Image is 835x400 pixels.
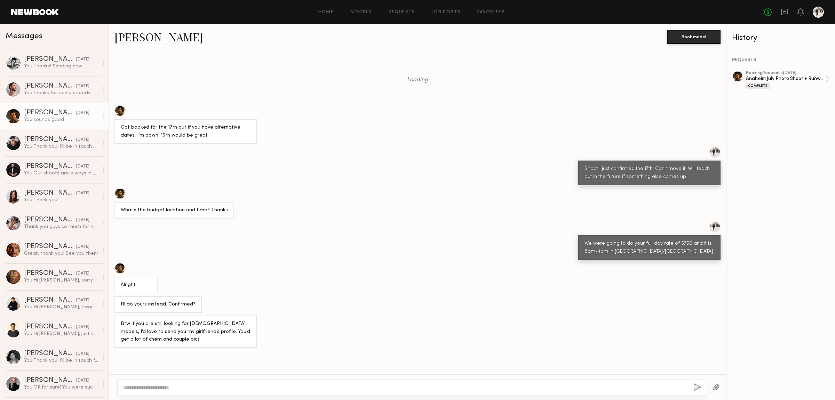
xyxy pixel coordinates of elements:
[76,83,89,90] div: [DATE]
[24,223,98,230] div: Thank you guys so much for having me. Was such a fun day!
[350,10,372,15] a: Models
[389,10,415,15] a: Requests
[477,10,505,15] a: Favorites
[746,75,825,82] div: Anaheim July Photo Shoot + Runway
[24,63,98,70] div: You: Thanks! Sending now
[24,190,76,197] div: [PERSON_NAME]
[584,240,714,256] div: We were going to do your full day rate of $750 and it is 8am-4pm in [GEOGRAPHIC_DATA]/[GEOGRAPHIC...
[121,301,196,309] div: I’ll do yours instead. Confirmed?
[24,170,98,177] div: You: Our shoots are always in SoCal so SoCal is ideal but if their rate is reasonable and they ca...
[24,350,76,357] div: [PERSON_NAME]
[732,34,829,42] div: History
[76,297,89,304] div: [DATE]
[667,30,721,44] button: Book model
[24,277,98,284] div: You: Hi [PERSON_NAME], sorry I forgot to cancel the booking after the product fitting did not wor...
[432,10,461,15] a: Job Posts
[24,377,76,384] div: [PERSON_NAME]
[76,110,89,116] div: [DATE]
[121,281,151,289] div: Alright
[24,56,76,63] div: [PERSON_NAME]
[76,217,89,223] div: [DATE]
[584,165,714,181] div: Shoot I just confirmed the 17th. Can't move it. Will teach out in the future if something else co...
[114,29,203,44] a: [PERSON_NAME]
[76,190,89,197] div: [DATE]
[121,206,228,214] div: What’s the budget location and time? Thanks
[24,250,98,257] div: Great, thank you! See you then!
[24,83,76,90] div: [PERSON_NAME]
[76,324,89,330] div: [DATE]
[24,384,98,391] div: You: OK for sure! You were such a professional, it was wonderful to work with you!
[407,77,428,83] span: Loading
[24,116,98,123] div: You: sounds good
[76,377,89,384] div: [DATE]
[24,109,76,116] div: [PERSON_NAME]
[746,71,825,75] div: booking Request • [DATE]
[24,357,98,364] div: You: Thank you! I'll be in touch for future shoots!
[6,32,42,40] span: Messages
[24,136,76,143] div: [PERSON_NAME]
[318,10,334,15] a: Home
[76,351,89,357] div: [DATE]
[24,197,98,203] div: You: Thank you!!
[24,90,98,96] div: You: thanks for being speedy!
[121,320,250,344] div: Btw if you are still looking for [DEMOGRAPHIC_DATA] models, I’d love to send you my girlfriend’s ...
[76,244,89,250] div: [DATE]
[746,71,829,89] a: bookingRequest •[DATE]Anaheim July Photo Shoot + RunwayComplete
[24,304,98,310] div: You: Hi [PERSON_NAME], I work for a men's suit company and we are planning a shoot. Can you pleas...
[24,163,76,170] div: [PERSON_NAME]
[24,324,76,330] div: [PERSON_NAME]
[24,330,98,337] div: You: Hi [PERSON_NAME], just checking in to see if you got my message about our prom shoot, we'd l...
[24,297,76,304] div: [PERSON_NAME]
[24,143,98,150] div: You: Thank you! I'll be in touch shortly about [MEDICAL_DATA]
[76,163,89,170] div: [DATE]
[76,56,89,63] div: [DATE]
[732,58,829,63] div: REQUESTS
[76,137,89,143] div: [DATE]
[24,243,76,250] div: [PERSON_NAME]
[667,33,721,39] a: Book model
[121,124,250,140] div: Got booked for the 17th but if you have alternative dates, I’m down. 16th would be great
[76,270,89,277] div: [DATE]
[746,83,770,89] div: Complete
[24,270,76,277] div: [PERSON_NAME]
[24,217,76,223] div: [PERSON_NAME]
